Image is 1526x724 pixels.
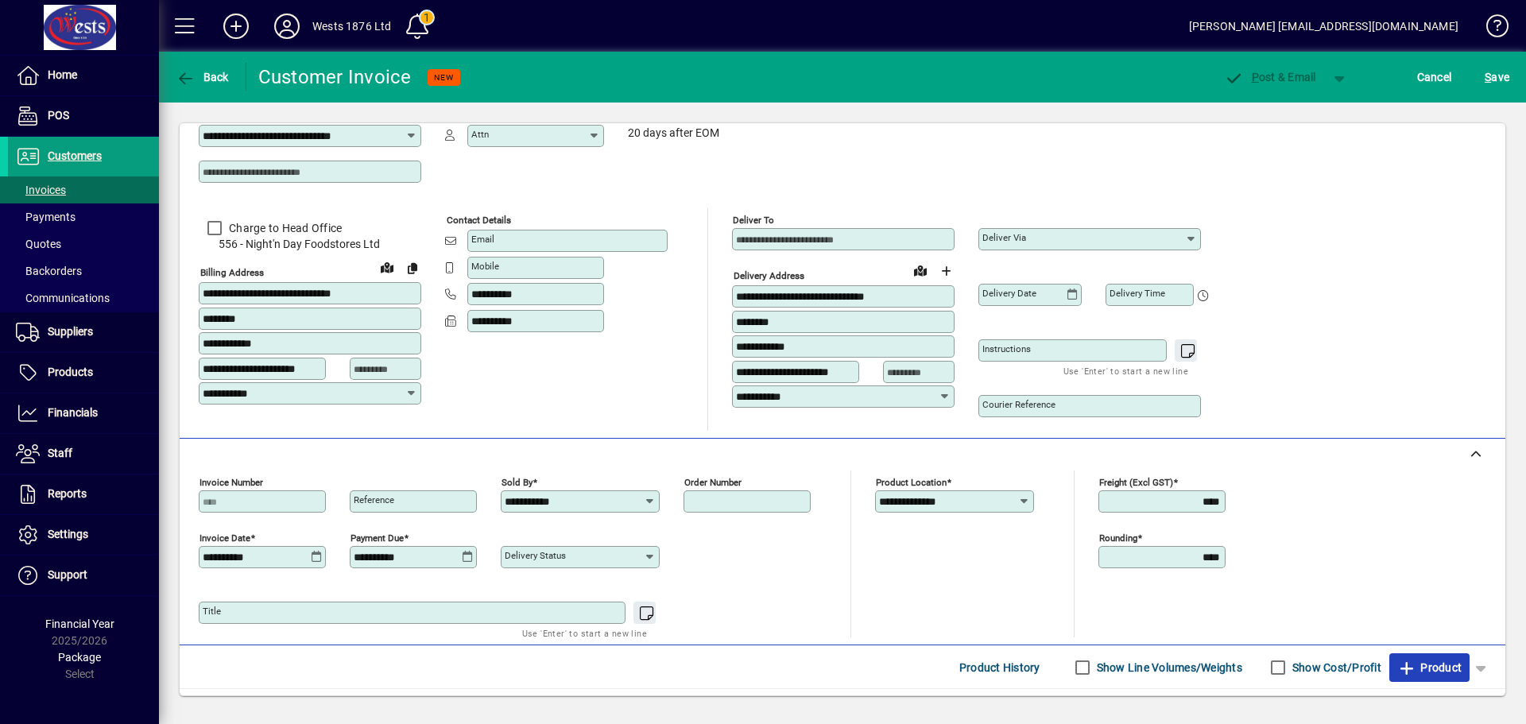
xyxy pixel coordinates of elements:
[1189,14,1458,39] div: [PERSON_NAME] [EMAIL_ADDRESS][DOMAIN_NAME]
[434,72,454,83] span: NEW
[982,232,1026,243] mat-label: Deliver via
[1216,63,1324,91] button: Post & Email
[48,366,93,378] span: Products
[312,14,391,39] div: Wests 1876 Ltd
[226,220,342,236] label: Charge to Head Office
[16,238,61,250] span: Quotes
[16,265,82,277] span: Backorders
[8,474,159,514] a: Reports
[933,258,959,284] button: Choose address
[982,288,1036,299] mat-label: Delivery date
[1397,655,1462,680] span: Product
[48,68,77,81] span: Home
[733,215,774,226] mat-label: Deliver To
[1485,64,1509,90] span: ave
[959,655,1040,680] span: Product History
[1481,63,1513,91] button: Save
[16,292,110,304] span: Communications
[1413,63,1456,91] button: Cancel
[211,12,261,41] button: Add
[505,550,566,561] mat-label: Delivery status
[16,184,66,196] span: Invoices
[1099,532,1137,544] mat-label: Rounding
[471,261,499,272] mat-label: Mobile
[354,494,394,505] mat-label: Reference
[400,255,425,281] button: Copy to Delivery address
[374,254,400,280] a: View on map
[172,63,233,91] button: Back
[8,257,159,285] a: Backorders
[8,556,159,595] a: Support
[522,624,647,642] mat-hint: Use 'Enter' to start a new line
[199,532,250,544] mat-label: Invoice date
[908,257,933,283] a: View on map
[1252,71,1259,83] span: P
[1110,288,1165,299] mat-label: Delivery time
[8,312,159,352] a: Suppliers
[48,149,102,162] span: Customers
[8,515,159,555] a: Settings
[1289,660,1381,676] label: Show Cost/Profit
[8,353,159,393] a: Products
[45,618,114,630] span: Financial Year
[8,230,159,257] a: Quotes
[502,477,533,488] mat-label: Sold by
[8,434,159,474] a: Staff
[1474,3,1506,55] a: Knowledge Base
[351,532,404,544] mat-label: Payment due
[8,56,159,95] a: Home
[982,343,1031,354] mat-label: Instructions
[471,234,494,245] mat-label: Email
[159,63,246,91] app-page-header-button: Back
[199,236,421,253] span: 556 - Night'n Day Foodstores Ltd
[48,109,69,122] span: POS
[199,477,263,488] mat-label: Invoice number
[258,64,412,90] div: Customer Invoice
[8,203,159,230] a: Payments
[8,285,159,312] a: Communications
[471,129,489,140] mat-label: Attn
[48,568,87,581] span: Support
[628,127,719,140] span: 20 days after EOM
[261,12,312,41] button: Profile
[58,651,101,664] span: Package
[48,487,87,500] span: Reports
[684,477,742,488] mat-label: Order number
[1417,64,1452,90] span: Cancel
[8,96,159,136] a: POS
[1224,71,1316,83] span: ost & Email
[8,393,159,433] a: Financials
[16,211,76,223] span: Payments
[48,406,98,419] span: Financials
[203,606,221,617] mat-label: Title
[876,477,947,488] mat-label: Product location
[1094,660,1242,676] label: Show Line Volumes/Weights
[982,399,1055,410] mat-label: Courier Reference
[1485,71,1491,83] span: S
[48,325,93,338] span: Suppliers
[8,176,159,203] a: Invoices
[176,71,229,83] span: Back
[1099,477,1173,488] mat-label: Freight (excl GST)
[953,653,1047,682] button: Product History
[1063,362,1188,380] mat-hint: Use 'Enter' to start a new line
[48,528,88,540] span: Settings
[1389,653,1470,682] button: Product
[48,447,72,459] span: Staff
